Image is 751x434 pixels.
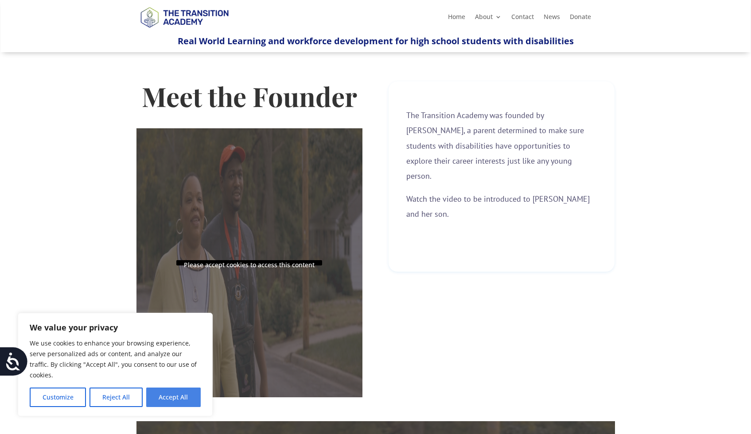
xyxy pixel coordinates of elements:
[136,26,232,35] a: Logo-Noticias
[30,322,201,333] p: We value your privacy
[406,108,597,192] p: The Transition Academy was founded by [PERSON_NAME], a parent determined to make sure students wi...
[89,388,142,407] button: Reject All
[176,260,322,265] p: Please accept cookies to access this content
[146,388,201,407] button: Accept All
[570,14,591,23] a: Donate
[136,1,232,33] img: TTA Brand_TTA Primary Logo_Horizontal_Light BG
[511,14,534,23] a: Contact
[544,14,560,23] a: News
[178,35,574,47] span: Real World Learning and workforce development for high school students with disabilities
[406,194,590,219] span: Watch the video to be introduced to [PERSON_NAME] and her son.
[30,388,86,407] button: Customize
[448,14,465,23] a: Home
[30,338,201,380] p: We use cookies to enhance your browsing experience, serve personalized ads or content, and analyz...
[142,78,357,114] strong: Meet the Founder
[475,14,502,23] a: About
